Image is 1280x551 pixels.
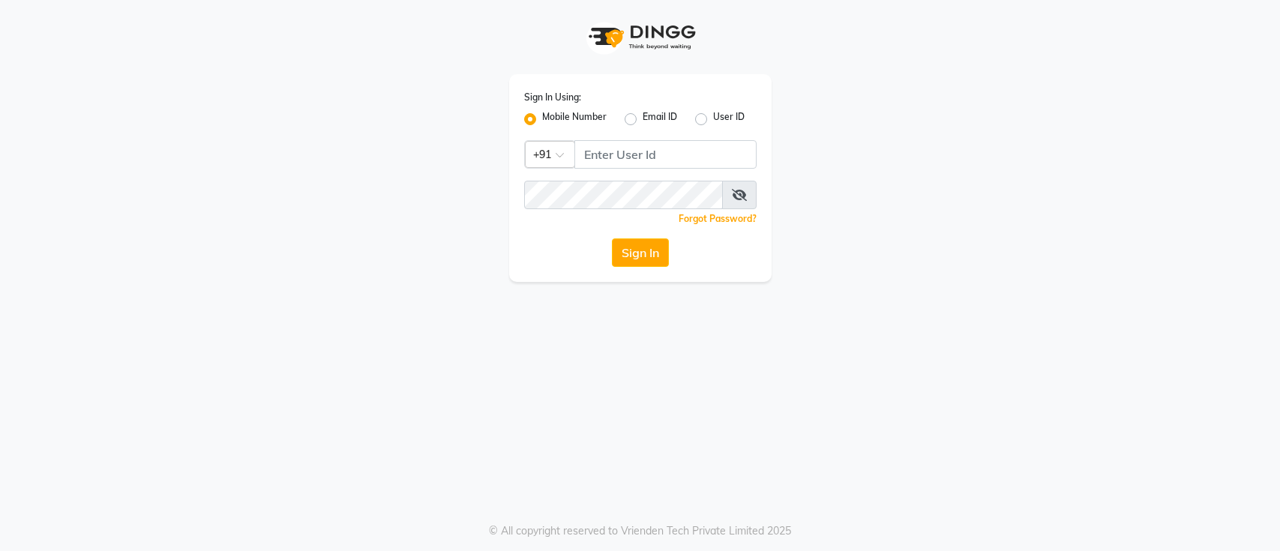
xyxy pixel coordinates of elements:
button: Sign In [612,238,669,267]
input: Username [574,140,757,169]
label: User ID [713,110,745,128]
label: Email ID [643,110,677,128]
label: Mobile Number [542,110,607,128]
input: Username [524,181,723,209]
label: Sign In Using: [524,91,581,104]
img: logo1.svg [580,15,700,59]
a: Forgot Password? [679,213,757,224]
